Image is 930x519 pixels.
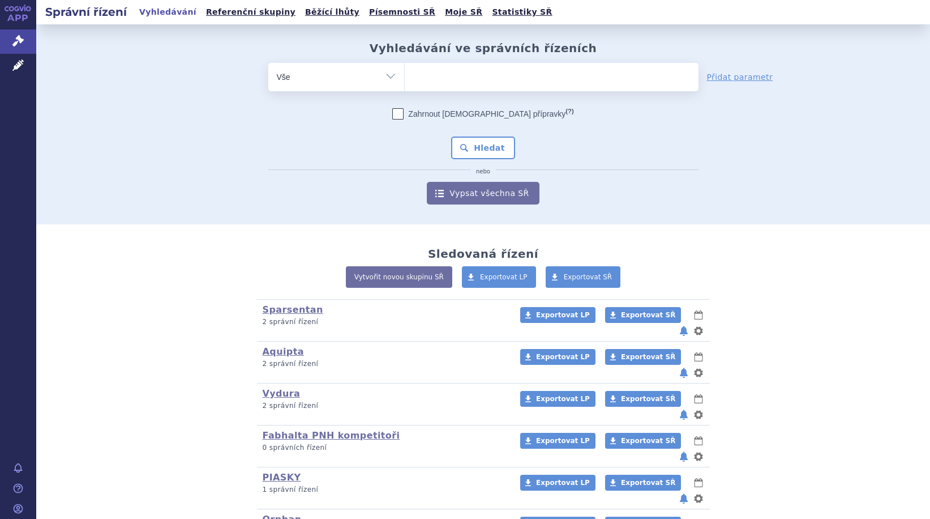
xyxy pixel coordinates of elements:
[621,479,675,487] span: Exportovat SŘ
[546,266,621,288] a: Exportovat SŘ
[488,5,555,20] a: Statistiky SŘ
[621,311,675,319] span: Exportovat SŘ
[263,388,301,399] a: Vydura
[263,430,400,441] a: Fabhalta PNH kompetitoři
[263,485,505,495] p: 1 správní řízení
[263,401,505,411] p: 2 správní řízení
[621,353,675,361] span: Exportovat SŘ
[621,395,675,403] span: Exportovat SŘ
[536,311,590,319] span: Exportovat LP
[693,366,704,380] button: nastavení
[263,346,304,357] a: Aquipta
[693,450,704,463] button: nastavení
[263,472,301,483] a: PIASKY
[693,492,704,505] button: nastavení
[707,71,773,83] a: Přidat parametr
[462,266,536,288] a: Exportovat LP
[605,307,681,323] a: Exportovat SŘ
[536,479,590,487] span: Exportovat LP
[621,437,675,445] span: Exportovat SŘ
[392,108,573,120] label: Zahrnout [DEMOGRAPHIC_DATA] přípravky
[263,359,505,369] p: 2 správní řízení
[565,108,573,115] abbr: (?)
[470,168,496,175] i: nebo
[678,366,689,380] button: notifikace
[263,304,323,315] a: Sparsentan
[605,349,681,365] a: Exportovat SŘ
[442,5,486,20] a: Moje SŘ
[564,273,612,281] span: Exportovat SŘ
[36,4,136,20] h2: Správní řízení
[427,182,539,205] a: Vypsat všechna SŘ
[693,476,704,490] button: lhůty
[346,266,452,288] a: Vytvořit novou skupinu SŘ
[693,408,704,422] button: nastavení
[366,5,439,20] a: Písemnosti SŘ
[678,324,689,338] button: notifikace
[263,317,505,327] p: 2 správní řízení
[520,391,595,407] a: Exportovat LP
[605,433,681,449] a: Exportovat SŘ
[693,434,704,448] button: lhůty
[605,391,681,407] a: Exportovat SŘ
[263,443,505,453] p: 0 správních řízení
[203,5,299,20] a: Referenční skupiny
[451,137,515,159] button: Hledat
[480,273,528,281] span: Exportovat LP
[428,247,538,261] h2: Sledovaná řízení
[536,437,590,445] span: Exportovat LP
[302,5,363,20] a: Běžící lhůty
[693,324,704,338] button: nastavení
[678,408,689,422] button: notifikace
[678,450,689,463] button: notifikace
[536,353,590,361] span: Exportovat LP
[693,392,704,406] button: lhůty
[605,475,681,491] a: Exportovat SŘ
[520,433,595,449] a: Exportovat LP
[520,307,595,323] a: Exportovat LP
[678,492,689,505] button: notifikace
[520,475,595,491] a: Exportovat LP
[136,5,200,20] a: Vyhledávání
[536,395,590,403] span: Exportovat LP
[370,41,597,55] h2: Vyhledávání ve správních řízeních
[693,308,704,322] button: lhůty
[520,349,595,365] a: Exportovat LP
[693,350,704,364] button: lhůty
